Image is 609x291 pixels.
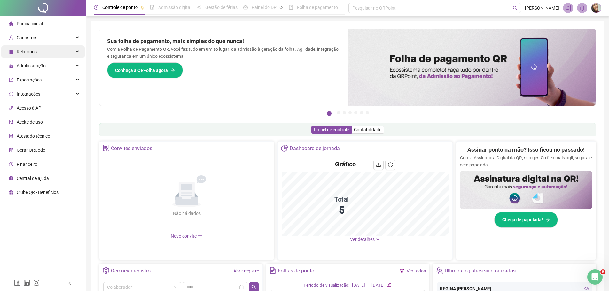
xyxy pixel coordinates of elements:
[205,5,238,10] span: Gestão de férias
[9,92,13,96] span: sync
[111,143,152,154] div: Convites enviados
[502,216,543,223] span: Chega de papelada!
[348,111,352,114] button: 4
[102,5,138,10] span: Controle de ponto
[17,148,45,153] span: Gerar QRCode
[17,190,59,195] span: Clube QR - Beneficios
[14,280,20,286] span: facebook
[278,265,314,276] div: Folhas de ponto
[337,111,340,114] button: 2
[103,267,109,274] span: setting
[460,154,592,168] p: Com a Assinatura Digital da QR, sua gestão fica mais ágil, segura e sem papelada.
[348,29,596,106] img: banner%2F8d14a306-6205-4263-8e5b-06e9a85ad873.png
[467,145,585,154] h2: Assinar ponto na mão? Isso ficou no passado!
[545,218,550,222] span: arrow-right
[9,106,13,110] span: api
[354,127,381,132] span: Contabilidade
[327,111,332,116] button: 1
[233,268,259,273] a: Abrir registro
[68,281,72,286] span: left
[297,5,338,10] span: Folha de pagamento
[252,5,277,10] span: Painel do DP
[33,280,40,286] span: instagram
[103,145,109,151] span: solution
[9,190,13,195] span: gift
[525,4,559,11] span: [PERSON_NAME]
[314,127,349,132] span: Painel de controle
[17,162,37,167] span: Financeiro
[587,269,603,285] iframe: Intercom live chat
[17,176,49,181] span: Central de ajuda
[388,162,393,167] span: reload
[9,148,13,152] span: qrcode
[407,268,426,273] a: Ver todos
[107,62,183,78] button: Conheça a QRFolha agora
[494,212,558,228] button: Chega de papelada!
[579,5,585,11] span: bell
[350,237,375,242] span: Ver detalhes
[400,269,404,273] span: filter
[17,77,42,82] span: Exportações
[107,46,340,60] p: Com a Folha de Pagamento QR, você faz tudo em um só lugar: da admissão à geração da folha. Agilid...
[17,63,46,68] span: Administração
[9,78,13,82] span: export
[157,210,216,217] div: Não há dados
[9,21,13,26] span: home
[115,67,168,74] span: Conheça a QRFolha agora
[17,21,43,26] span: Página inicial
[360,111,363,114] button: 6
[376,237,380,241] span: down
[445,265,516,276] div: Últimos registros sincronizados
[9,35,13,40] span: user-add
[513,6,518,11] span: search
[111,265,151,276] div: Gerenciar registro
[107,37,340,46] h2: Sua folha de pagamento, mais simples do que nunca!
[376,162,381,167] span: download
[371,282,385,289] div: [DATE]
[304,282,349,289] div: Período de visualização:
[17,35,37,40] span: Cadastros
[343,111,346,114] button: 3
[170,68,175,73] span: arrow-right
[9,134,13,138] span: solution
[591,3,601,13] img: 56531
[335,160,356,169] h4: Gráfico
[368,282,369,289] div: -
[460,171,592,209] img: banner%2F02c71560-61a6-44d4-94b9-c8ab97240462.png
[387,283,391,287] span: edit
[279,6,283,10] span: pushpin
[354,111,357,114] button: 5
[197,5,201,10] span: sun
[9,162,13,166] span: dollar
[17,49,37,54] span: Relatórios
[140,6,144,10] span: pushpin
[281,145,288,151] span: pie-chart
[290,143,340,154] div: Dashboard de jornada
[243,5,248,10] span: dashboard
[269,267,276,274] span: file-text
[9,120,13,124] span: audit
[24,280,30,286] span: linkedin
[17,91,40,96] span: Integrações
[9,50,13,54] span: file
[289,5,293,10] span: book
[17,119,43,125] span: Aceite de uso
[198,233,203,238] span: plus
[171,234,203,239] span: Novo convite
[9,176,13,180] span: info-circle
[94,5,98,10] span: clock-circle
[352,282,365,289] div: [DATE]
[17,134,50,139] span: Atestado técnico
[565,5,571,11] span: notification
[9,64,13,68] span: lock
[150,5,154,10] span: file-done
[600,269,605,274] span: 9
[366,111,369,114] button: 7
[251,285,256,290] span: search
[584,287,589,291] span: eye
[17,105,43,111] span: Acesso à API
[350,237,380,242] a: Ver detalhes down
[436,267,443,274] span: team
[158,5,191,10] span: Admissão digital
